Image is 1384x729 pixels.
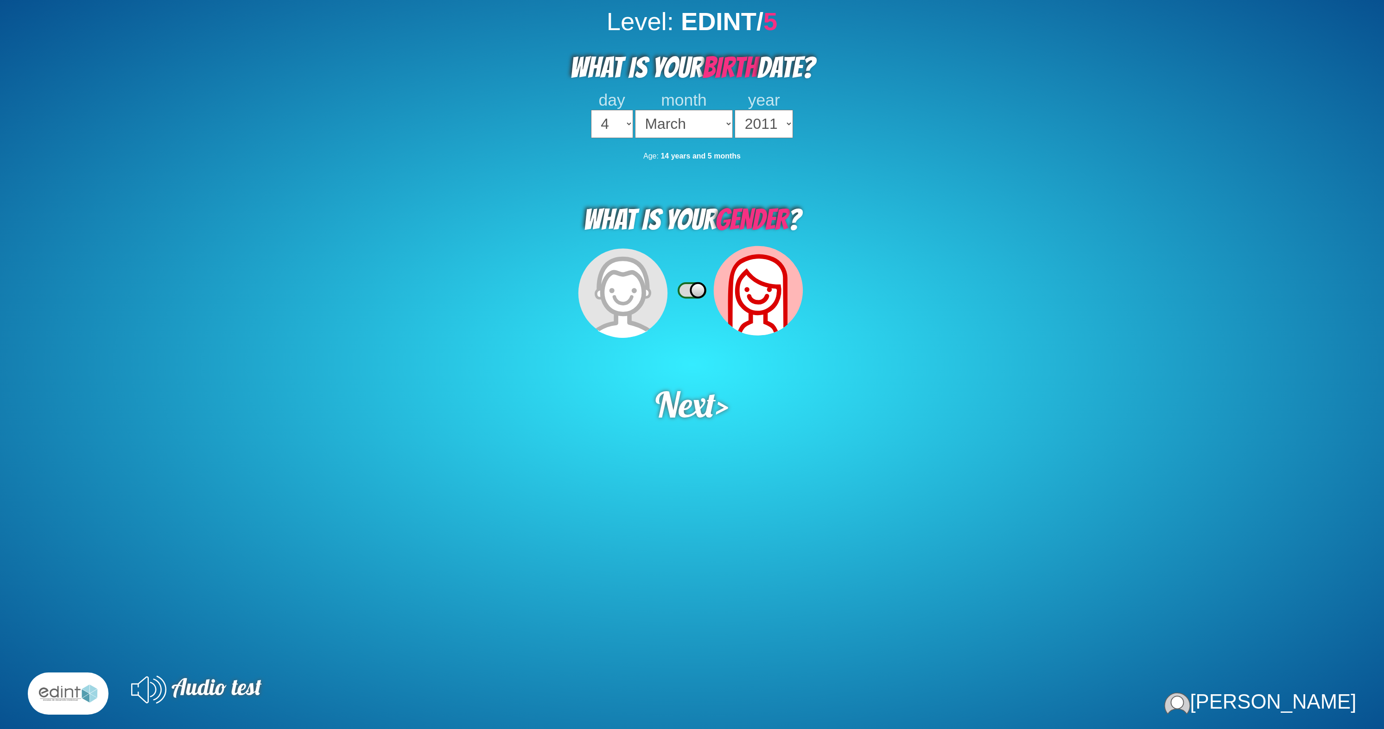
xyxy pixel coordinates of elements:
div: [PERSON_NAME] [1164,690,1356,714]
span: year [748,91,780,109]
span: WHAT IS YOUR ? [584,204,800,235]
span: Audio test [171,672,261,701]
span: Age: [643,152,659,160]
span: Level: [607,7,674,36]
span: month [661,91,707,109]
span: BIRTH [703,52,757,83]
span: GENDER [715,204,788,235]
b: EDINT/ [681,7,777,36]
span: Next [655,382,716,426]
b: 14 years and 5 months [660,152,741,160]
span: day [599,91,625,109]
span: WHAT IS YOUR DATE? [570,52,814,83]
span: 5 [763,7,777,36]
img: l [33,678,103,709]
